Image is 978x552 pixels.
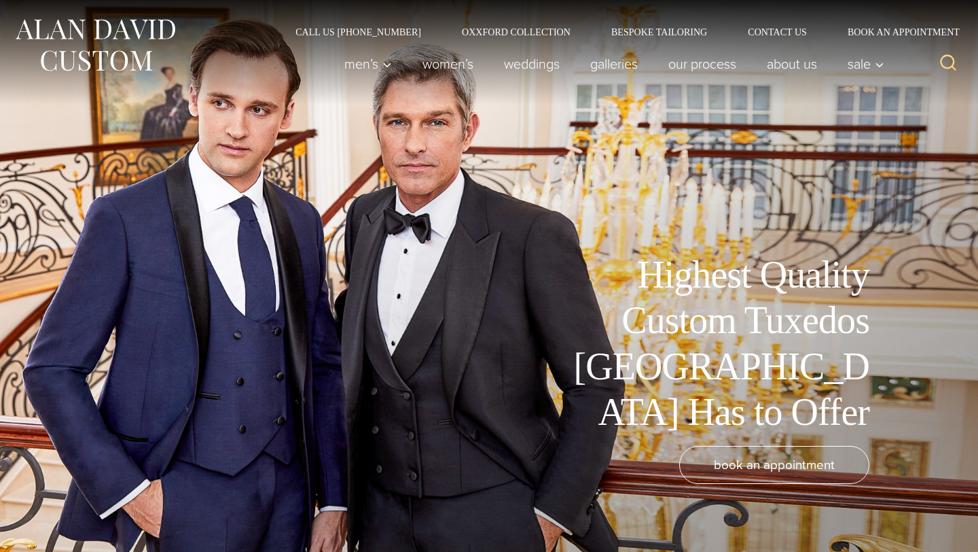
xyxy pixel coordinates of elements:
a: Bespoke Tailoring [591,27,727,37]
a: Book an Appointment [827,27,964,37]
span: Men’s [344,57,392,71]
span: book an appointment [714,455,835,475]
a: Oxxford Collection [441,27,591,37]
img: Alan David Custom [14,15,177,75]
nav: Primary Navigation [329,50,892,77]
a: weddings [489,50,575,77]
nav: Secondary Navigation [275,27,964,37]
a: Contact Us [727,27,827,37]
button: View Search Form [932,48,964,80]
a: About Us [752,50,833,77]
a: Our Process [653,50,752,77]
a: Call Us [PHONE_NUMBER] [275,27,441,37]
a: book an appointment [679,446,869,484]
a: Galleries [575,50,653,77]
a: Women’s [407,50,489,77]
h1: Highest Quality Custom Tuxedos [GEOGRAPHIC_DATA] Has to Offer [564,252,869,435]
span: Sale [848,57,884,71]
